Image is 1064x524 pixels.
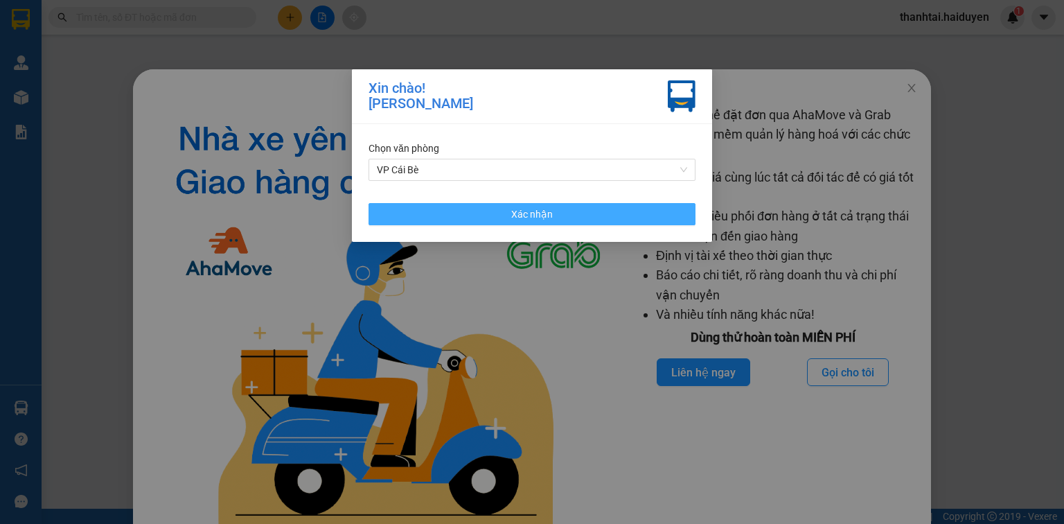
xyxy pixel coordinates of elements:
[369,203,695,225] button: Xác nhận
[668,80,695,112] img: vxr-icon
[369,80,473,112] div: Xin chào! [PERSON_NAME]
[369,141,695,156] div: Chọn văn phòng
[511,207,553,222] span: Xác nhận
[377,159,687,180] span: VP Cái Bè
